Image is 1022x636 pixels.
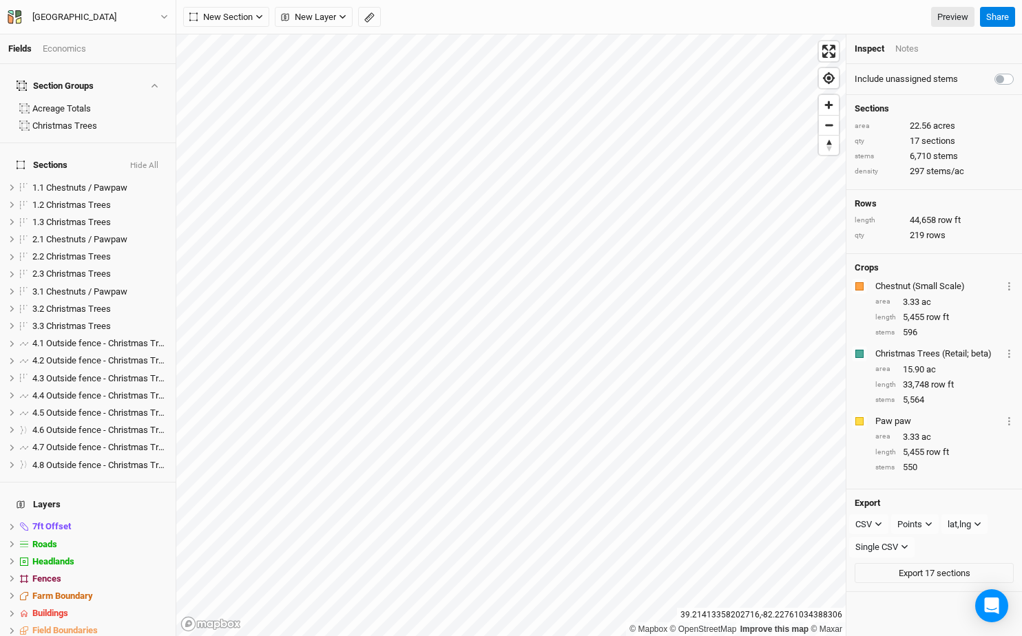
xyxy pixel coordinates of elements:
div: qty [855,136,903,147]
a: Maxar [811,624,842,634]
h4: Layers [8,491,167,518]
div: Buildings [32,608,167,619]
button: Single CSV [849,537,915,558]
div: Notes [895,43,919,55]
div: 15.90 [875,363,1014,376]
span: 4.2 Outside fence - Christmas Trees [32,355,173,365]
span: stems/ac [926,165,964,178]
div: stems [875,463,896,473]
div: length [875,447,896,458]
div: 4.1 Outside fence - Christmas Trees [32,338,167,349]
h4: Export [855,498,1014,509]
div: 6,710 [855,150,1014,162]
span: rows [926,229,946,242]
span: Buildings [32,608,68,618]
div: 2.3 Christmas Trees [32,268,167,279]
a: Improve this map [740,624,809,634]
div: length [855,215,903,226]
span: row ft [926,446,949,458]
button: Share [980,7,1015,28]
div: lat,lng [948,518,971,531]
div: Field Boundaries [32,625,167,636]
h4: Rows [855,198,1014,209]
span: stems [933,150,958,162]
div: 4.2 Outside fence - Christmas Trees [32,355,167,366]
h4: Sections [855,103,1014,114]
button: [GEOGRAPHIC_DATA] [7,10,169,25]
div: 4.5 Outside fence - Christmas Trees [32,407,167,418]
span: 3.2 Christmas Trees [32,304,111,314]
button: Export 17 sections [855,563,1014,584]
div: qty [855,231,903,241]
button: Crop Usage [1005,346,1014,361]
div: Fences [32,573,167,584]
a: Fields [8,43,32,54]
button: Crop Usage [1005,278,1014,294]
div: density [855,167,903,177]
a: Mapbox logo [180,616,241,632]
div: 22.56 [855,120,1014,132]
div: 3.33 [875,431,1014,443]
div: 33,748 [875,379,1014,391]
div: Headlands [32,556,167,567]
span: ac [921,296,931,308]
div: length [875,312,896,323]
span: New Section [189,10,253,24]
div: Christmas Trees [32,120,167,131]
h4: Crops [855,262,879,273]
div: 3.33 [875,296,1014,308]
a: Preview [931,7,974,28]
div: Economics [43,43,86,55]
div: 3.3 Christmas Trees [32,321,167,332]
div: 4.7 Outside fence - Christmas Trees [32,442,167,453]
span: Roads [32,539,57,549]
div: stems [875,395,896,405]
button: Shortcut: M [358,7,381,28]
div: 1.1 Chestnuts / Pawpaw [32,182,167,193]
div: Albany Farm [32,10,116,24]
span: 4.6 Outside fence - Christmas Trees [32,425,173,435]
div: Acreage Totals [32,103,167,114]
div: 550 [875,461,1014,474]
div: Section Groups [17,81,94,92]
div: area [875,297,896,307]
label: Include unassigned stems [855,73,958,85]
span: 2.1 Chestnuts / Pawpaw [32,234,127,244]
span: Headlands [32,556,74,566]
div: 4.3 Outside fence - Christmas Trees (1) [32,373,167,384]
span: 4.7 Outside fence - Christmas Trees [32,442,173,452]
div: Open Intercom Messenger [975,589,1008,622]
span: 4.1 Outside fence - Christmas Trees [32,338,173,348]
div: Points [897,518,922,531]
div: area [855,121,903,131]
div: area [875,364,896,374]
button: New Section [183,7,269,28]
span: acres [933,120,955,132]
span: 3.1 Chestnuts / Pawpaw [32,286,127,297]
button: Hide All [129,161,159,171]
span: Sections [17,160,67,171]
a: Mapbox [629,624,667,634]
div: 7ft Offset [32,521,167,532]
span: 7ft Offset [32,521,71,531]
button: CSV [849,514,888,535]
div: 2.1 Chestnuts / Pawpaw [32,234,167,245]
span: 2.2 Christmas Trees [32,251,111,262]
div: 4.6 Outside fence - Christmas Trees [32,425,167,436]
span: New Layer [281,10,336,24]
div: Christmas Trees (Retail; beta) [875,348,1002,360]
div: CSV [855,518,872,531]
span: 3.3 Christmas Trees [32,321,111,331]
button: Crop Usage [1005,413,1014,429]
div: stems [855,151,903,162]
button: Points [891,514,939,535]
div: Inspect [855,43,884,55]
div: 5,564 [875,394,1014,406]
div: 17 [855,135,1014,147]
div: Paw paw [875,415,1002,427]
div: 596 [875,326,1014,339]
button: Enter fullscreen [819,41,839,61]
span: 4.3 Outside fence - Christmas Trees (1) [32,373,186,383]
div: 1.2 Christmas Trees [32,200,167,211]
